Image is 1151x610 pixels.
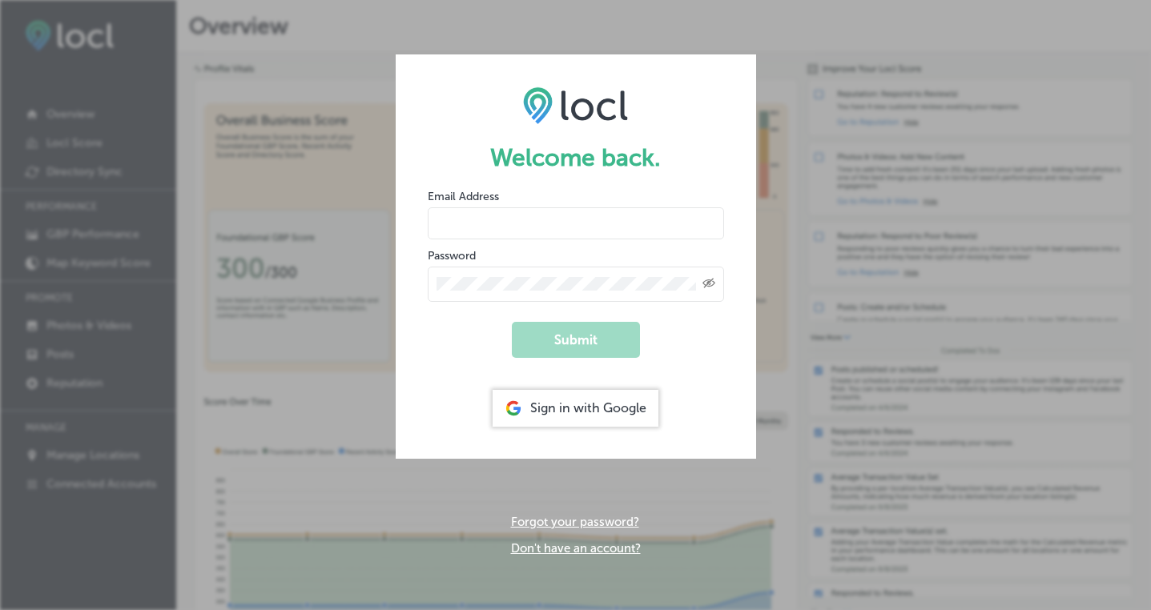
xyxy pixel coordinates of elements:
a: Don't have an account? [511,541,641,556]
img: LOCL logo [523,86,628,123]
label: Email Address [428,190,499,203]
label: Password [428,249,476,263]
button: Submit [512,322,640,358]
a: Forgot your password? [511,515,639,529]
h1: Welcome back. [428,143,724,172]
span: Toggle password visibility [702,277,715,291]
div: Sign in with Google [493,390,658,427]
